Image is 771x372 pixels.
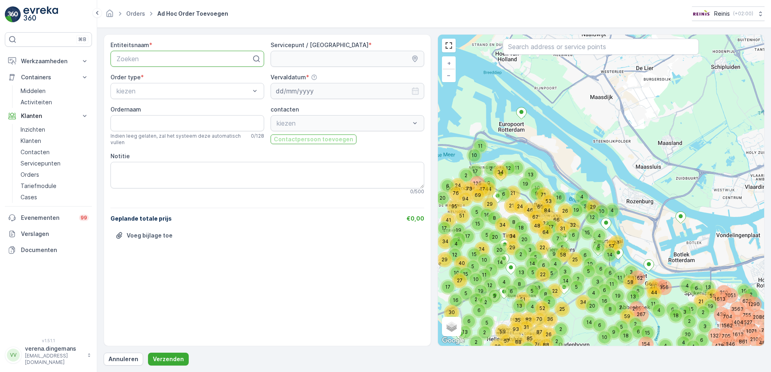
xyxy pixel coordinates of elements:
[538,189,550,201] div: 71
[456,257,461,262] div: 40
[506,230,519,242] div: 34
[462,230,474,242] div: 17
[481,229,486,234] div: 5
[560,275,565,280] div: 14
[530,251,535,256] div: 5
[526,258,531,262] div: 14
[472,218,484,230] div: 15
[604,249,608,254] div: 14
[437,192,442,197] div: 20
[463,183,475,195] div: 73
[714,10,730,18] p: Reinis
[21,171,39,179] p: Orders
[692,9,711,18] img: Reinis-Logo-Vrijstaand_Tekengebied-1-copy2_aBO4n7j.png
[449,249,461,261] div: 12
[538,259,550,271] div: 6
[468,248,480,260] div: 15
[550,214,563,226] div: 66
[460,169,465,174] div: 2
[17,85,92,97] a: Middelen
[553,192,558,196] div: 16
[548,248,553,253] div: 9
[606,240,611,245] div: 57
[548,248,560,260] div: 9
[21,148,50,156] p: Contacten
[484,198,496,210] div: 29
[460,268,472,280] div: 15
[470,273,482,285] div: 10
[17,97,92,108] a: Activiteiten
[567,219,572,224] div: 32
[494,244,506,256] div: 20
[21,159,60,167] p: Servicepunten
[625,266,630,271] div: 3
[462,230,467,235] div: 17
[537,269,542,273] div: 22
[584,258,589,263] div: 10
[21,73,76,81] p: Containers
[110,106,141,113] label: Ordernaam
[459,193,464,198] div: 94
[519,178,531,190] div: 19
[469,165,474,170] div: 17
[450,267,455,272] div: 10
[110,74,141,81] label: Order type
[581,227,594,239] div: 15
[471,178,476,182] div: 126
[126,10,145,17] a: Orders
[437,192,449,204] div: 20
[556,223,561,227] div: 31
[456,257,468,269] div: 40
[541,205,546,209] div: 84
[593,240,605,252] div: 6
[552,233,564,245] div: 7
[569,254,581,266] div: 25
[450,238,455,243] div: 4
[592,276,596,281] div: 3
[452,180,457,184] div: 24
[17,158,92,169] a: Servicepunten
[494,256,506,269] div: 14
[569,254,574,258] div: 25
[507,187,519,199] div: 21
[625,266,637,278] div: 3
[593,230,605,242] div: 4
[485,163,490,167] div: 2
[527,267,532,271] div: 5
[488,212,493,217] div: 8
[482,183,494,195] div: 44
[519,234,523,238] div: 20
[494,166,506,178] div: 34
[545,221,550,226] div: 17
[540,217,552,229] div: 33
[572,273,584,285] div: 2
[447,72,451,79] span: −
[519,178,524,183] div: 19
[481,209,486,214] div: 16
[507,187,512,192] div: 21
[453,233,458,238] div: 2
[515,248,527,260] div: 2
[579,200,584,205] div: 3
[468,248,473,253] div: 15
[442,180,446,185] div: 6
[508,216,520,228] div: 8
[456,210,461,215] div: 51
[485,163,497,175] div: 2
[614,272,619,277] div: 11
[447,60,451,66] span: +
[438,222,443,227] div: 17
[511,162,516,167] div: 11
[567,229,572,234] div: 6
[110,153,130,159] label: Notitie
[559,266,571,278] div: 3
[442,214,447,219] div: 41
[17,147,92,158] a: Contacten
[529,211,534,216] div: 62
[587,201,592,206] div: 29
[460,169,472,182] div: 2
[471,206,476,211] div: 5
[5,53,92,69] button: Werkzaamheden
[496,219,501,224] div: 34
[515,267,520,271] div: 13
